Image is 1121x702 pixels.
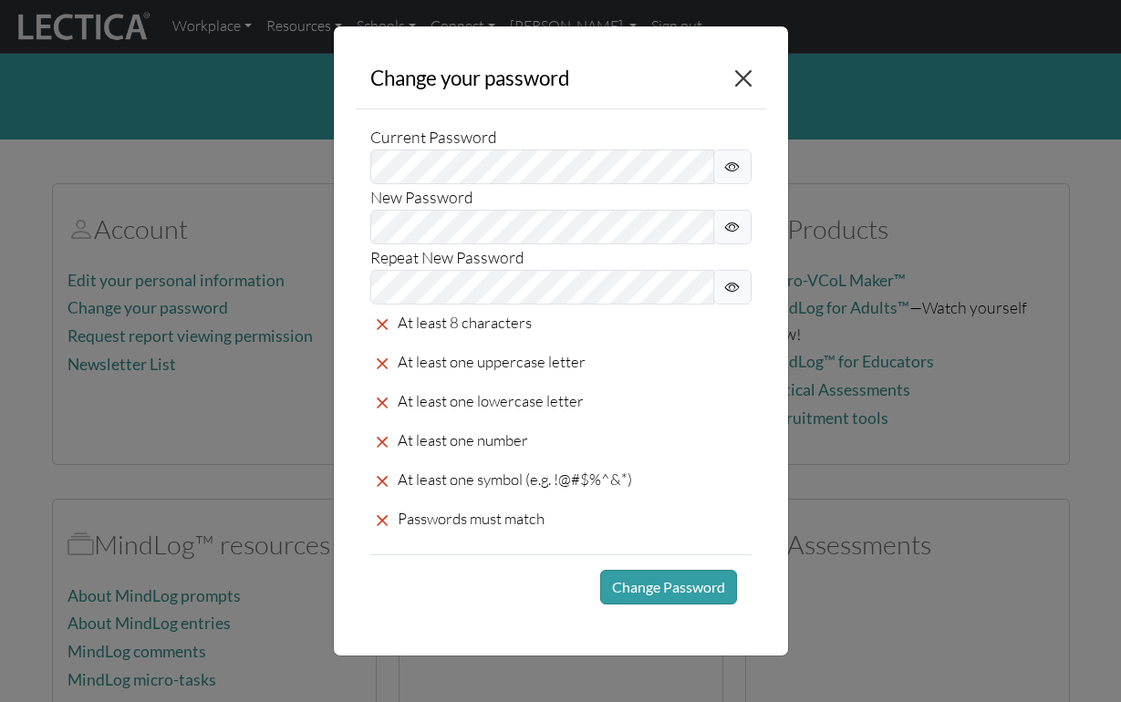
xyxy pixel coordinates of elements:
[398,313,532,332] span: At least 8 characters
[370,63,570,94] h4: Change your password
[398,470,632,489] span: At least one symbol (e.g. !@#$%^&*)
[600,570,737,604] button: Change Password
[370,124,497,150] label: Current Password
[398,509,545,528] span: Passwords must match
[398,430,528,449] span: At least one number
[370,244,524,270] label: Repeat New Password
[728,63,759,94] button: Close
[398,391,584,410] span: At least one lowercase letter
[370,184,473,210] label: New Password
[398,352,586,371] span: At least one uppercase letter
